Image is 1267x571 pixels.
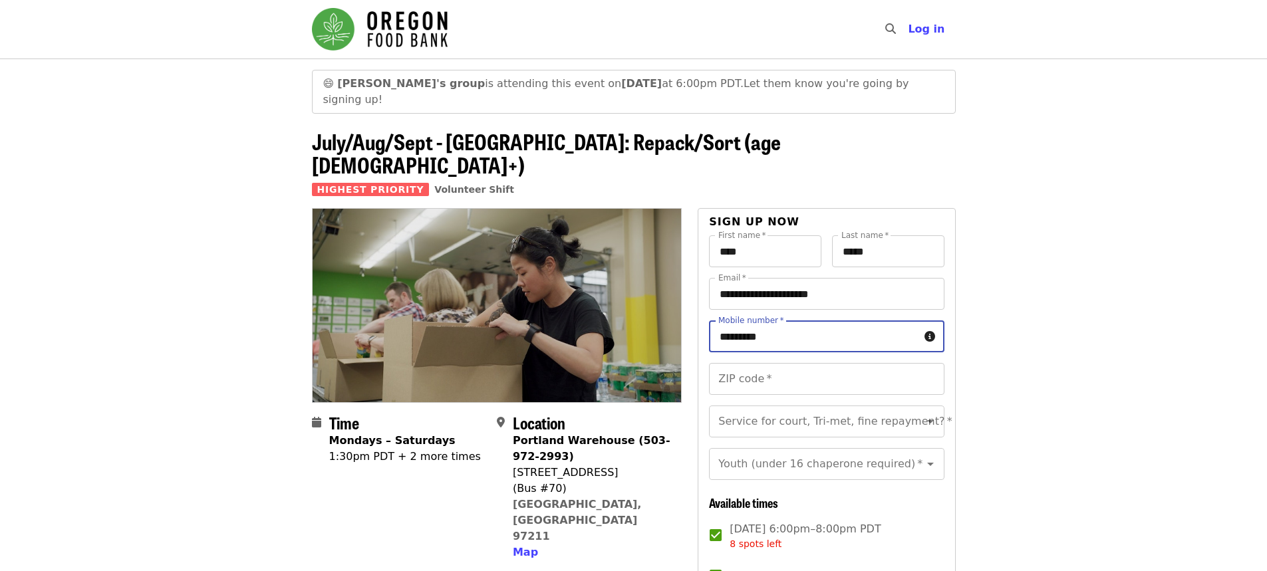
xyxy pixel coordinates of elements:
[312,416,321,429] i: calendar icon
[718,231,766,239] label: First name
[718,274,746,282] label: Email
[730,538,781,549] span: 8 spots left
[513,498,642,542] a: [GEOGRAPHIC_DATA], [GEOGRAPHIC_DATA] 97211
[323,77,335,90] span: grinning face emoji
[513,546,538,558] span: Map
[908,23,944,35] span: Log in
[897,16,955,43] button: Log in
[921,455,940,473] button: Open
[718,316,783,324] label: Mobile number
[709,278,944,310] input: Email
[709,320,918,352] input: Mobile number
[513,544,538,560] button: Map
[337,77,744,90] span: is attending this event on at 6:00pm PDT.
[434,184,514,195] a: Volunteer Shift
[885,23,896,35] i: search icon
[497,416,505,429] i: map-marker-alt icon
[312,126,781,180] span: July/Aug/Sept - [GEOGRAPHIC_DATA]: Repack/Sort (age [DEMOGRAPHIC_DATA]+)
[924,330,935,343] i: circle-info icon
[313,209,682,401] img: July/Aug/Sept - Portland: Repack/Sort (age 8+) organized by Oregon Food Bank
[841,231,889,239] label: Last name
[513,411,565,434] span: Location
[709,494,778,511] span: Available times
[329,434,456,447] strong: Mondays – Saturdays
[621,77,662,90] strong: [DATE]
[312,183,430,196] span: Highest Priority
[337,77,485,90] strong: [PERSON_NAME]'s group
[709,363,944,395] input: ZIP code
[709,235,821,267] input: First name
[513,481,671,497] div: (Bus #70)
[832,235,944,267] input: Last name
[513,465,671,481] div: [STREET_ADDRESS]
[904,13,915,45] input: Search
[329,449,481,465] div: 1:30pm PDT + 2 more times
[730,521,881,551] span: [DATE] 6:00pm–8:00pm PDT
[709,215,799,228] span: Sign up now
[513,434,670,463] strong: Portland Warehouse (503-972-2993)
[921,412,940,431] button: Open
[312,8,448,51] img: Oregon Food Bank - Home
[329,411,359,434] span: Time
